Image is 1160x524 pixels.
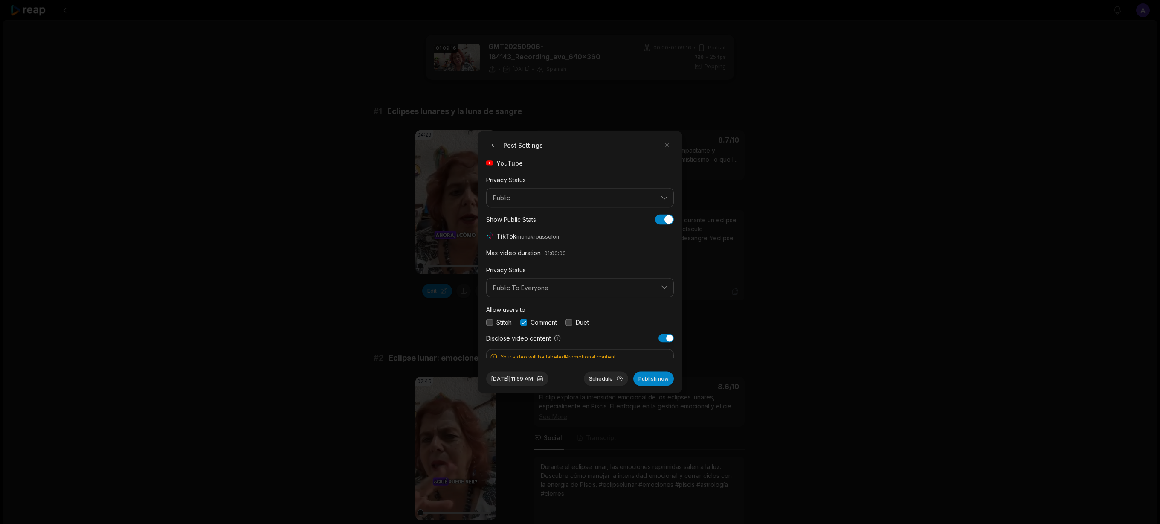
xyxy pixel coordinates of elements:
[486,249,541,256] label: Max video duration
[486,278,674,297] button: Public To Everyone
[544,250,566,256] span: 01:00:00
[486,334,561,343] label: Disclose video content
[584,372,628,386] button: Schedule
[496,231,561,240] span: TikTok
[493,194,655,202] span: Public
[486,138,543,152] h2: Post Settings
[496,159,523,168] span: YouTube
[531,318,557,327] label: Comment
[486,306,525,313] label: Allow users to
[516,233,559,239] span: monakrousselon
[486,188,674,208] button: Public
[486,176,526,183] label: Privacy Status
[493,284,655,291] span: Public To Everyone
[496,318,512,327] label: Stitch
[576,318,589,327] label: Duet
[500,353,630,369] span: Your video will be labeled Promotional content . This cannot be changed once your video is posted.
[633,372,674,386] button: Publish now
[486,266,526,273] label: Privacy Status
[486,215,536,224] div: Show Public Stats
[486,372,548,386] button: [DATE]|11:59 AM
